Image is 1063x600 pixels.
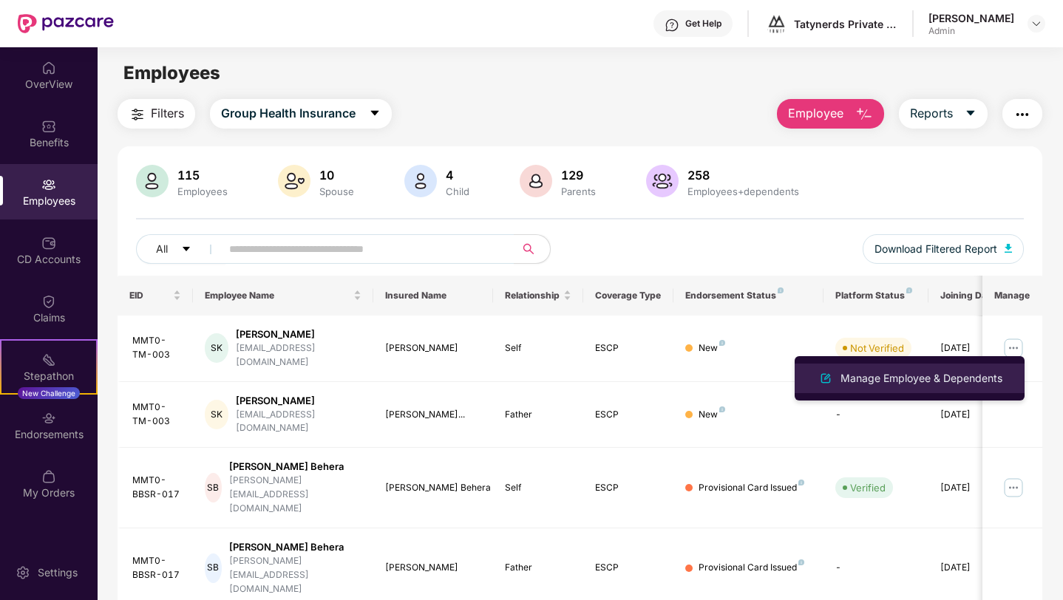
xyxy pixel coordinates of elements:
div: [PERSON_NAME] [236,327,361,341]
div: ESCP [595,561,662,575]
div: Manage Employee & Dependents [838,370,1005,386]
div: Self [505,481,571,495]
span: Employee Name [205,290,350,301]
img: svg+xml;base64,PHN2ZyB4bWxucz0iaHR0cDovL3d3dy53My5vcmcvMjAwMC9zdmciIHdpZHRoPSIyNCIgaGVpZ2h0PSIyNC... [1013,106,1031,123]
div: Get Help [685,18,721,30]
div: Self [505,341,571,355]
div: [PERSON_NAME][EMAIL_ADDRESS][DOMAIN_NAME] [229,474,361,516]
th: Joining Date [928,276,1019,316]
div: Tatynerds Private Limited [794,17,897,31]
span: caret-down [181,244,191,256]
span: Reports [910,104,953,123]
img: svg+xml;base64,PHN2ZyBpZD0iU2V0dGluZy0yMHgyMCIgeG1sbnM9Imh0dHA6Ly93d3cudzMub3JnLzIwMDAvc3ZnIiB3aW... [16,565,30,580]
img: svg+xml;base64,PHN2ZyB4bWxucz0iaHR0cDovL3d3dy53My5vcmcvMjAwMC9zdmciIHdpZHRoPSI4IiBoZWlnaHQ9IjgiIH... [778,287,784,293]
div: SB [205,553,222,583]
div: Father [505,408,571,422]
div: MMT0-TM-003 [132,400,181,429]
div: SK [205,333,229,363]
div: Not Verified [850,341,904,355]
div: [PERSON_NAME]... [385,408,482,422]
div: Provisional Card Issued [699,561,804,575]
img: New Pazcare Logo [18,14,114,33]
div: Parents [558,185,599,197]
button: Filters [118,99,195,129]
td: - [823,382,928,449]
div: [DATE] [940,561,1007,575]
img: svg+xml;base64,PHN2ZyBpZD0iRW5kb3JzZW1lbnRzIiB4bWxucz0iaHR0cDovL3d3dy53My5vcmcvMjAwMC9zdmciIHdpZH... [41,411,56,426]
span: Relationship [505,290,560,301]
div: 258 [685,168,802,183]
img: svg+xml;base64,PHN2ZyB4bWxucz0iaHR0cDovL3d3dy53My5vcmcvMjAwMC9zdmciIHdpZHRoPSI4IiBoZWlnaHQ9IjgiIH... [719,340,725,346]
div: Admin [928,25,1014,37]
th: Manage [982,276,1042,316]
div: New [699,408,725,422]
button: Download Filtered Report [863,234,1024,264]
button: Employee [777,99,884,129]
img: svg+xml;base64,PHN2ZyB4bWxucz0iaHR0cDovL3d3dy53My5vcmcvMjAwMC9zdmciIHhtbG5zOnhsaW5rPSJodHRwOi8vd3... [136,165,169,197]
img: svg+xml;base64,PHN2ZyBpZD0iQ2xhaW0iIHhtbG5zPSJodHRwOi8vd3d3LnczLm9yZy8yMDAwL3N2ZyIgd2lkdGg9IjIwIi... [41,294,56,309]
img: svg+xml;base64,PHN2ZyBpZD0iQ0RfQWNjb3VudHMiIGRhdGEtbmFtZT0iQ0QgQWNjb3VudHMiIHhtbG5zPSJodHRwOi8vd3... [41,236,56,250]
div: Child [443,185,472,197]
div: ESCP [595,408,662,422]
div: [PERSON_NAME] [928,11,1014,25]
img: svg+xml;base64,PHN2ZyB4bWxucz0iaHR0cDovL3d3dy53My5vcmcvMjAwMC9zdmciIHhtbG5zOnhsaW5rPSJodHRwOi8vd3... [817,369,835,387]
img: svg+xml;base64,PHN2ZyB4bWxucz0iaHR0cDovL3d3dy53My5vcmcvMjAwMC9zdmciIHdpZHRoPSI4IiBoZWlnaHQ9IjgiIH... [719,406,725,412]
button: Group Health Insurancecaret-down [210,99,392,129]
img: svg+xml;base64,PHN2ZyBpZD0iRHJvcGRvd24tMzJ4MzIiIHhtbG5zPSJodHRwOi8vd3d3LnczLm9yZy8yMDAwL3N2ZyIgd2... [1030,18,1042,30]
img: svg+xml;base64,PHN2ZyBpZD0iSGVscC0zMngzMiIgeG1sbnM9Imh0dHA6Ly93d3cudzMub3JnLzIwMDAvc3ZnIiB3aWR0aD... [665,18,679,33]
div: Settings [33,565,82,580]
div: Employees+dependents [685,185,802,197]
img: svg+xml;base64,PHN2ZyB4bWxucz0iaHR0cDovL3d3dy53My5vcmcvMjAwMC9zdmciIHhtbG5zOnhsaW5rPSJodHRwOi8vd3... [520,165,552,197]
div: MMT0-BBSR-017 [132,474,181,502]
div: [DATE] [940,341,1007,355]
button: Reportscaret-down [899,99,988,129]
div: Stepathon [1,369,96,383]
div: [PERSON_NAME] [236,394,361,408]
span: caret-down [369,107,381,120]
img: svg+xml;base64,PHN2ZyB4bWxucz0iaHR0cDovL3d3dy53My5vcmcvMjAwMC9zdmciIHhtbG5zOnhsaW5rPSJodHRwOi8vd3... [646,165,679,197]
span: Employee [788,104,843,123]
img: svg+xml;base64,PHN2ZyBpZD0iTXlfT3JkZXJzIiBkYXRhLW5hbWU9Ik15IE9yZGVycyIgeG1sbnM9Imh0dHA6Ly93d3cudz... [41,469,56,484]
th: Insured Name [373,276,494,316]
button: search [514,234,551,264]
th: Employee Name [193,276,373,316]
div: ESCP [595,481,662,495]
div: 10 [316,168,357,183]
div: [EMAIL_ADDRESS][DOMAIN_NAME] [236,408,361,436]
div: [PERSON_NAME] [385,341,482,355]
img: logo%20-%20black%20(1).png [766,13,787,35]
div: Spouse [316,185,357,197]
th: Relationship [493,276,583,316]
span: Employees [123,62,220,83]
span: Filters [151,104,184,123]
th: EID [118,276,193,316]
div: 129 [558,168,599,183]
div: SB [205,473,222,502]
div: [DATE] [940,481,1007,495]
span: Download Filtered Report [874,241,997,257]
img: svg+xml;base64,PHN2ZyB4bWxucz0iaHR0cDovL3d3dy53My5vcmcvMjAwMC9zdmciIHdpZHRoPSI4IiBoZWlnaHQ9IjgiIH... [798,559,804,565]
img: svg+xml;base64,PHN2ZyBpZD0iSG9tZSIgeG1sbnM9Imh0dHA6Ly93d3cudzMub3JnLzIwMDAvc3ZnIiB3aWR0aD0iMjAiIG... [41,61,56,75]
img: svg+xml;base64,PHN2ZyB4bWxucz0iaHR0cDovL3d3dy53My5vcmcvMjAwMC9zdmciIHhtbG5zOnhsaW5rPSJodHRwOi8vd3... [1005,244,1012,253]
div: MMT0-TM-003 [132,334,181,362]
img: svg+xml;base64,PHN2ZyB4bWxucz0iaHR0cDovL3d3dy53My5vcmcvMjAwMC9zdmciIHdpZHRoPSI4IiBoZWlnaHQ9IjgiIH... [906,287,912,293]
img: svg+xml;base64,PHN2ZyB4bWxucz0iaHR0cDovL3d3dy53My5vcmcvMjAwMC9zdmciIHdpZHRoPSI4IiBoZWlnaHQ9IjgiIH... [798,480,804,485]
div: [DATE] [940,408,1007,422]
img: svg+xml;base64,PHN2ZyB4bWxucz0iaHR0cDovL3d3dy53My5vcmcvMjAwMC9zdmciIHhtbG5zOnhsaW5rPSJodHRwOi8vd3... [404,165,437,197]
div: Father [505,561,571,575]
div: 4 [443,168,472,183]
img: svg+xml;base64,PHN2ZyB4bWxucz0iaHR0cDovL3d3dy53My5vcmcvMjAwMC9zdmciIHhtbG5zOnhsaW5rPSJodHRwOi8vd3... [278,165,310,197]
div: [PERSON_NAME] Behera [229,460,361,474]
img: svg+xml;base64,PHN2ZyB4bWxucz0iaHR0cDovL3d3dy53My5vcmcvMjAwMC9zdmciIHdpZHRoPSIyMSIgaGVpZ2h0PSIyMC... [41,352,56,367]
div: Endorsement Status [685,290,812,301]
div: Employees [174,185,231,197]
img: svg+xml;base64,PHN2ZyBpZD0iRW1wbG95ZWVzIiB4bWxucz0iaHR0cDovL3d3dy53My5vcmcvMjAwMC9zdmciIHdpZHRoPS... [41,177,56,192]
th: Coverage Type [583,276,673,316]
img: svg+xml;base64,PHN2ZyBpZD0iQmVuZWZpdHMiIHhtbG5zPSJodHRwOi8vd3d3LnczLm9yZy8yMDAwL3N2ZyIgd2lkdGg9Ij... [41,119,56,134]
div: [PERSON_NAME] [385,561,482,575]
div: [PERSON_NAME] Behera [385,481,482,495]
img: svg+xml;base64,PHN2ZyB4bWxucz0iaHR0cDovL3d3dy53My5vcmcvMjAwMC9zdmciIHdpZHRoPSIyNCIgaGVpZ2h0PSIyNC... [129,106,146,123]
div: New [699,341,725,355]
div: Provisional Card Issued [699,481,804,495]
div: [EMAIL_ADDRESS][DOMAIN_NAME] [236,341,361,369]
